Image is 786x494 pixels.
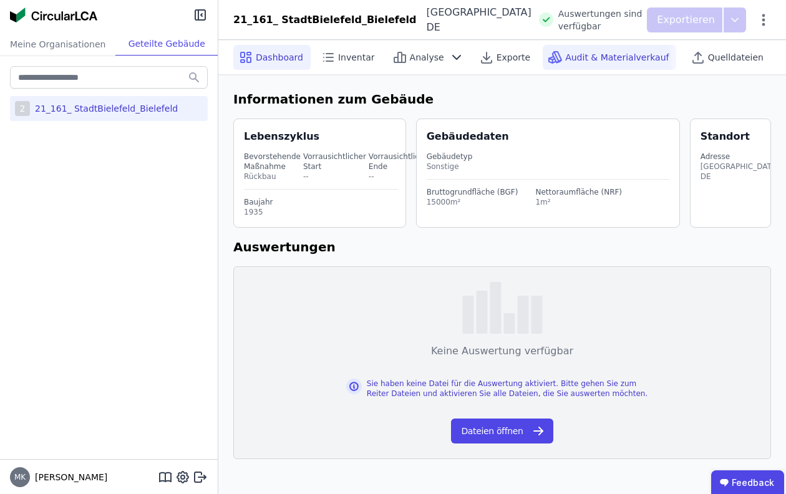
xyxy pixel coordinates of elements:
div: Nettoraumfläche (NRF) [535,187,622,197]
div: Keine Auswertung verfügbar [431,344,573,359]
div: Gebäudedaten [427,129,679,144]
span: Exporte [497,51,530,64]
div: Baujahr [244,197,398,207]
div: Sie haben keine Datei für die Auswertung aktiviert. Bitte gehen Sie zum Reiter Dateien und aktivi... [367,379,658,399]
div: Bevorstehende Maßnahme [244,152,301,172]
div: 21_161_ StadtBielefeld_Bielefeld [233,12,417,27]
span: Inventar [338,51,375,64]
div: Rückbau [244,172,301,182]
div: Standort [701,129,750,144]
div: Adresse [701,152,779,162]
div: 21_161_ StadtBielefeld_Bielefeld [30,102,178,115]
span: [PERSON_NAME] [30,471,107,483]
span: Auswertungen sind verfügbar [558,7,647,32]
div: [GEOGRAPHIC_DATA] DE [701,162,779,182]
div: Geteilte Gebäude [115,32,218,56]
h6: Auswertungen [233,238,771,256]
div: 15000m² [427,197,518,207]
span: Audit & Materialverkauf [565,51,669,64]
div: Vorrausichtlicher Start [303,152,366,172]
button: Dateien öffnen [451,419,553,443]
span: Analyse [410,51,444,64]
span: Dashboard [256,51,303,64]
p: Exportieren [657,12,717,27]
img: empty-state [462,282,543,334]
span: Quelldateien [708,51,764,64]
div: Gebäudetyp [427,152,669,162]
div: Vorrausichtliches Ende [369,152,432,172]
span: MK [14,473,26,481]
div: 1935 [244,207,398,217]
div: 2 [15,101,30,116]
div: -- [369,172,432,182]
img: Concular [10,7,97,22]
div: 1m² [535,197,622,207]
div: Lebenszyklus [244,129,319,144]
div: Bruttogrundfläche (BGF) [427,187,518,197]
div: [GEOGRAPHIC_DATA] DE [417,5,531,35]
div: -- [303,172,366,182]
h6: Informationen zum Gebäude [233,90,771,109]
div: Sonstige [427,162,669,172]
